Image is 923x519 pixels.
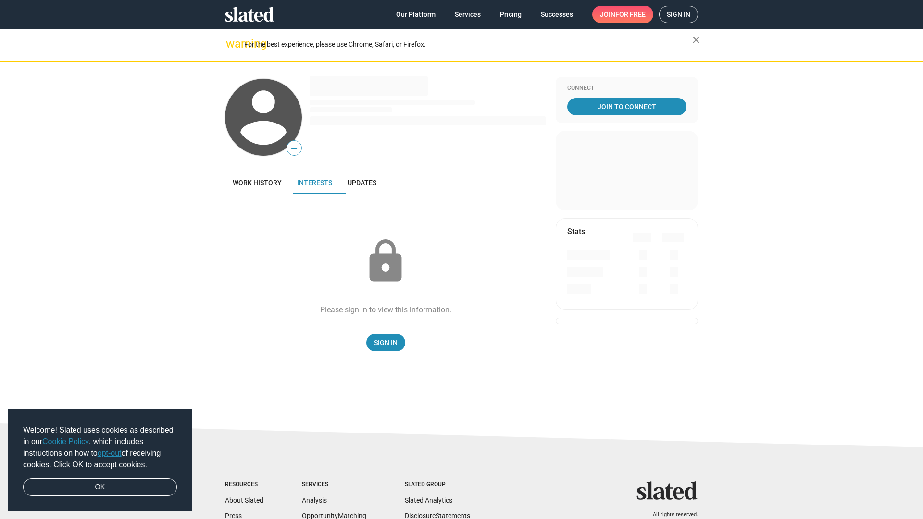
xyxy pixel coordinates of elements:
div: Slated Group [405,481,470,489]
a: Sign In [366,334,405,351]
span: Successes [541,6,573,23]
a: Services [447,6,488,23]
span: Sign in [667,6,690,23]
span: Interests [297,179,332,186]
span: Work history [233,179,282,186]
a: Analysis [302,496,327,504]
span: Our Platform [396,6,436,23]
mat-card-title: Stats [567,226,585,236]
a: dismiss cookie message [23,478,177,496]
a: Successes [533,6,581,23]
a: About Slated [225,496,263,504]
mat-icon: warning [226,38,237,49]
mat-icon: lock [362,237,410,285]
div: Connect [567,85,686,92]
a: Cookie Policy [42,437,89,445]
span: for free [615,6,646,23]
div: Resources [225,481,263,489]
span: Welcome! Slated uses cookies as described in our , which includes instructions on how to of recei... [23,424,177,470]
div: cookieconsent [8,409,192,512]
span: Join To Connect [569,98,685,115]
a: opt-out [98,449,122,457]
a: Interests [289,171,340,194]
span: Services [455,6,481,23]
div: Please sign in to view this information. [320,305,451,315]
div: For the best experience, please use Chrome, Safari, or Firefox. [244,38,692,51]
a: Our Platform [388,6,443,23]
div: Services [302,481,366,489]
span: — [287,142,301,155]
a: Work history [225,171,289,194]
span: Sign In [374,334,398,351]
a: Join To Connect [567,98,686,115]
span: Updates [348,179,376,186]
span: Pricing [500,6,522,23]
a: Sign in [659,6,698,23]
span: Join [600,6,646,23]
a: Joinfor free [592,6,653,23]
mat-icon: close [690,34,702,46]
a: Pricing [492,6,529,23]
a: Updates [340,171,384,194]
a: Slated Analytics [405,496,452,504]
